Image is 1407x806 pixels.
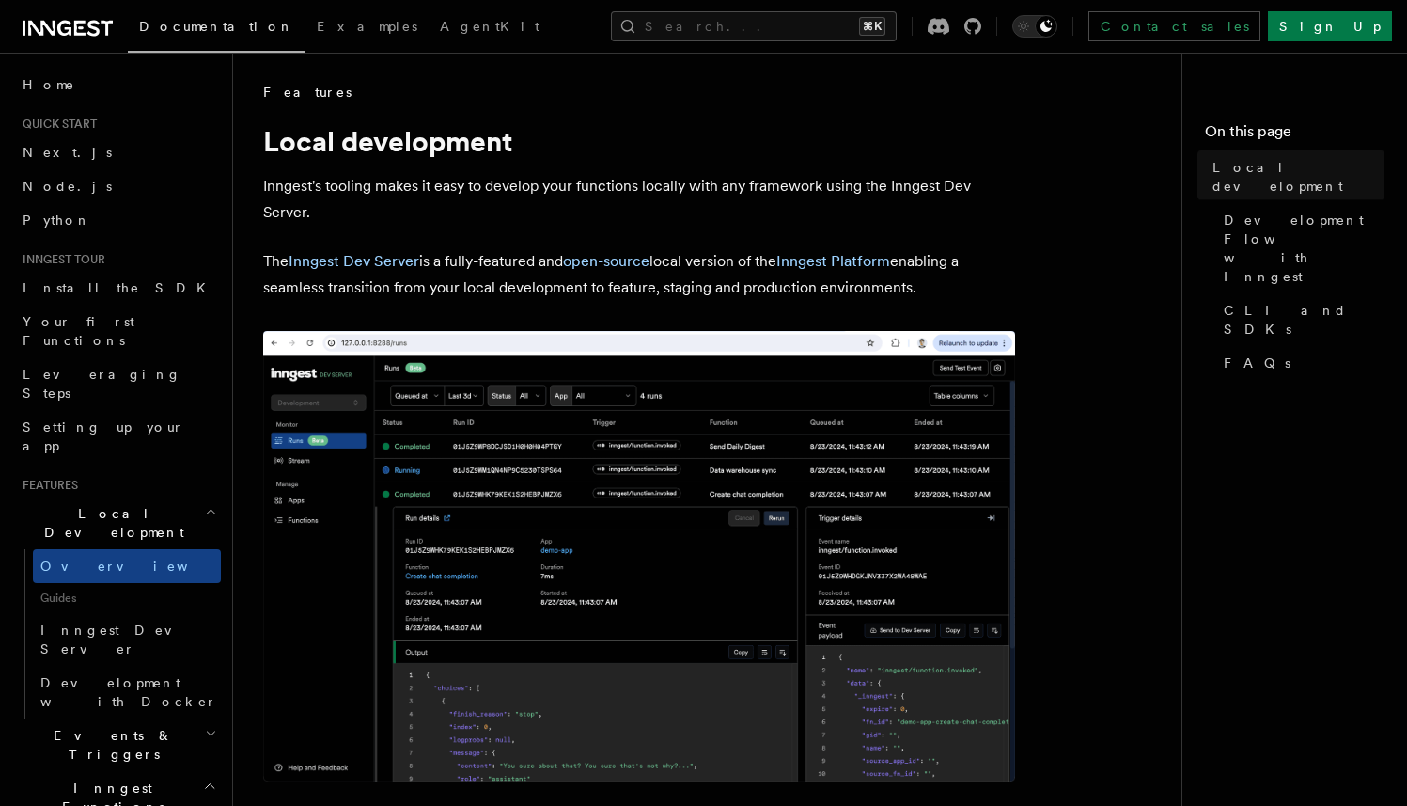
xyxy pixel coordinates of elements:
[23,145,112,160] span: Next.js
[1224,354,1290,372] span: FAQs
[1205,120,1384,150] h4: On this page
[33,549,221,583] a: Overview
[776,252,890,270] a: Inngest Platform
[1224,301,1384,339] span: CLI and SDKs
[139,19,294,34] span: Documentation
[263,248,1015,301] p: The is a fully-featured and local version of the enabling a seamless transition from your local d...
[33,613,221,666] a: Inngest Dev Server
[15,549,221,719] div: Local Development
[1088,11,1260,41] a: Contact sales
[23,280,217,295] span: Install the SDK
[15,135,221,169] a: Next.js
[23,419,184,453] span: Setting up your app
[263,83,352,102] span: Features
[15,68,221,102] a: Home
[40,675,217,709] span: Development with Docker
[15,305,221,357] a: Your first Functions
[15,203,221,237] a: Python
[1216,293,1384,346] a: CLI and SDKs
[289,252,419,270] a: Inngest Dev Server
[15,726,205,764] span: Events & Triggers
[23,179,112,194] span: Node.js
[263,331,1015,782] img: The Inngest Dev Server on the Functions page
[317,19,417,34] span: Examples
[1216,346,1384,380] a: FAQs
[15,357,221,410] a: Leveraging Steps
[263,124,1015,158] h1: Local development
[15,252,105,267] span: Inngest tour
[429,6,551,51] a: AgentKit
[15,410,221,463] a: Setting up your app
[33,583,221,613] span: Guides
[611,11,897,41] button: Search...⌘K
[1224,211,1384,286] span: Development Flow with Inngest
[1205,150,1384,203] a: Local development
[23,75,75,94] span: Home
[1216,203,1384,293] a: Development Flow with Inngest
[1012,15,1057,38] button: Toggle dark mode
[33,666,221,719] a: Development with Docker
[563,252,649,270] a: open-source
[1212,158,1384,196] span: Local development
[15,504,205,542] span: Local Development
[440,19,539,34] span: AgentKit
[128,6,305,53] a: Documentation
[23,314,134,348] span: Your first Functions
[40,559,234,574] span: Overview
[15,478,78,493] span: Features
[15,497,221,549] button: Local Development
[15,117,97,132] span: Quick start
[263,173,1015,226] p: Inngest's tooling makes it easy to develop your functions locally with any framework using the In...
[23,367,181,401] span: Leveraging Steps
[15,271,221,305] a: Install the SDK
[23,213,91,228] span: Python
[859,17,885,36] kbd: ⌘K
[305,6,429,51] a: Examples
[15,719,221,771] button: Events & Triggers
[15,169,221,203] a: Node.js
[40,623,201,656] span: Inngest Dev Server
[1268,11,1392,41] a: Sign Up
